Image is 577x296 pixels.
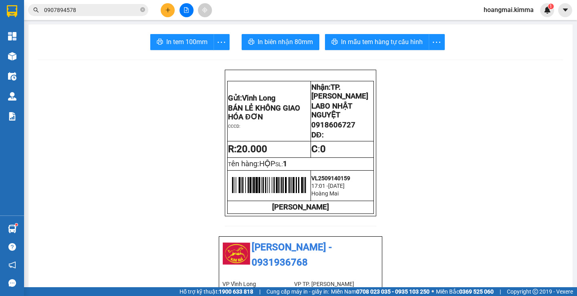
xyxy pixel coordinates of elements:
[242,94,276,103] span: Vĩnh Long
[311,143,318,155] strong: C
[222,240,250,268] img: logo.jpg
[150,34,214,50] button: printerIn tem 100mm
[275,161,283,167] span: SL:
[328,183,345,189] span: [DATE]
[533,289,538,294] span: copyright
[198,3,212,17] button: aim
[558,3,572,17] button: caret-down
[157,38,163,46] span: printer
[7,8,19,16] span: Gửi:
[165,7,171,13] span: plus
[15,224,18,226] sup: 1
[180,287,253,296] span: Hỗ trợ kỹ thuật:
[7,26,46,64] div: BÁN LẺ KHÔNG GIAO HÓA ĐƠN
[140,6,145,14] span: close-circle
[311,131,323,139] span: DĐ:
[228,94,276,103] span: Gửi:
[258,37,313,47] span: In biên nhận 80mm
[7,5,17,17] img: logo-vxr
[222,240,379,270] li: [PERSON_NAME] - 0931936768
[228,104,300,121] span: BÁN LẺ KHÔNG GIAO HÓA ĐƠN
[548,4,554,9] sup: 1
[8,52,16,60] img: warehouse-icon
[180,3,194,17] button: file-add
[459,288,494,295] strong: 0369 525 060
[248,38,254,46] span: printer
[228,161,275,167] span: T
[214,37,229,47] span: more
[544,6,551,14] img: icon-new-feature
[325,34,429,50] button: printerIn mẫu tem hàng tự cấu hình
[477,5,540,15] span: hoangmai.kimma
[432,290,434,293] span: ⚪️
[356,288,430,295] strong: 0708 023 035 - 0935 103 250
[7,7,46,26] div: Vĩnh Long
[311,183,328,189] span: 17:01 -
[184,7,189,13] span: file-add
[8,112,16,121] img: solution-icon
[311,175,350,181] span: VL2509140159
[242,34,319,50] button: printerIn biên nhận 80mm
[52,8,71,16] span: Nhận:
[311,83,368,101] span: Nhận:
[341,37,423,47] span: In mẫu tem hàng tự cấu hình
[8,225,16,233] img: warehouse-icon
[331,287,430,296] span: Miền Nam
[52,26,116,45] div: LABO NHẬT NGUYỆT
[8,72,16,81] img: warehouse-icon
[311,121,355,129] span: 0918606727
[161,3,175,17] button: plus
[311,190,339,197] span: Hoàng Mai
[33,7,39,13] span: search
[52,7,116,26] div: TP. [PERSON_NAME]
[311,83,368,101] span: TP. [PERSON_NAME]
[44,6,139,14] input: Tìm tên, số ĐT hoặc mã đơn
[222,280,294,288] li: VP Vĩnh Long
[562,6,569,14] span: caret-down
[259,159,275,168] span: HỘP
[231,159,275,168] span: ên hàng:
[8,32,16,40] img: dashboard-icon
[283,159,287,168] span: 1
[228,143,267,155] strong: R:
[140,7,145,12] span: close-circle
[236,143,267,155] span: 20.000
[429,37,444,47] span: more
[320,143,326,155] span: 0
[219,288,253,295] strong: 1900 633 818
[272,203,329,211] strong: [PERSON_NAME]
[331,38,338,46] span: printer
[202,7,208,13] span: aim
[436,287,494,296] span: Miền Bắc
[500,287,501,296] span: |
[8,92,16,101] img: warehouse-icon
[311,143,326,155] span: :
[549,4,552,9] span: 1
[166,37,208,47] span: In tem 100mm
[8,243,16,251] span: question-circle
[311,102,352,119] span: LABO NHẬT NGUYỆT
[259,287,260,296] span: |
[228,124,240,129] span: CCCD:
[294,280,366,288] li: VP TP. [PERSON_NAME]
[214,34,230,50] button: more
[52,45,116,56] div: 0918606727
[8,279,16,287] span: message
[429,34,445,50] button: more
[8,261,16,269] span: notification
[266,287,329,296] span: Cung cấp máy in - giấy in:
